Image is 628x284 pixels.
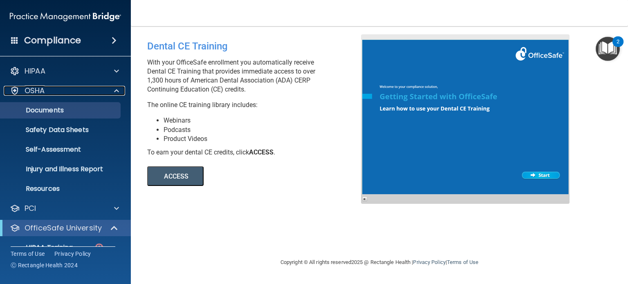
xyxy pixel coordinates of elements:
[147,34,367,58] div: Dental CE Training
[10,203,119,213] a: PCI
[25,223,102,233] p: OfficeSafe University
[5,244,73,252] p: HIPAA Training
[147,101,367,110] p: The online CE training library includes:
[25,66,45,76] p: HIPAA
[164,134,367,143] li: Product Videos
[596,37,620,61] button: Open Resource Center, 2 new notifications
[413,259,445,265] a: Privacy Policy
[5,165,117,173] p: Injury and Illness Report
[5,106,117,114] p: Documents
[5,145,117,154] p: Self-Assessment
[25,203,36,213] p: PCI
[147,148,367,157] div: To earn your dental CE credits, click .
[94,242,104,253] img: danger-circle.6113f641.png
[147,174,371,180] a: ACCESS
[164,125,367,134] li: Podcasts
[24,35,81,46] h4: Compliance
[147,58,367,94] p: With your OfficeSafe enrollment you automatically receive Dental CE Training that provides immedi...
[147,166,204,186] button: ACCESS
[10,86,119,96] a: OSHA
[54,250,91,258] a: Privacy Policy
[164,116,367,125] li: Webinars
[230,249,529,275] div: Copyright © All rights reserved 2025 @ Rectangle Health | |
[617,42,619,52] div: 2
[10,9,121,25] img: PMB logo
[5,126,117,134] p: Safety Data Sheets
[10,223,119,233] a: OfficeSafe University
[249,148,274,156] b: ACCESS
[447,259,478,265] a: Terms of Use
[10,66,119,76] a: HIPAA
[11,250,45,258] a: Terms of Use
[25,86,45,96] p: OSHA
[11,261,78,269] span: Ⓒ Rectangle Health 2024
[5,185,117,193] p: Resources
